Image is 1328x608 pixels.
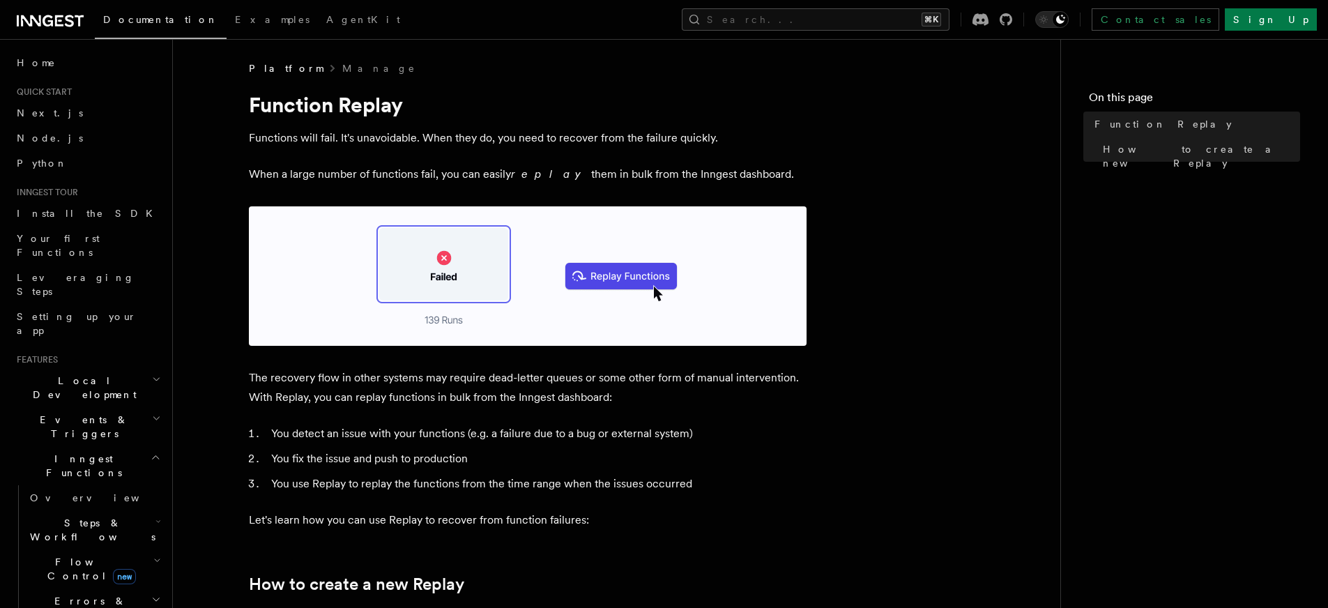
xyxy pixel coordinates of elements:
[267,474,807,494] li: You use Replay to replay the functions from the time range when the issues occurred
[17,233,100,258] span: Your first Functions
[511,167,591,181] em: replay
[11,265,164,304] a: Leveraging Steps
[30,492,174,503] span: Overview
[11,50,164,75] a: Home
[24,555,153,583] span: Flow Control
[11,354,58,365] span: Features
[318,4,409,38] a: AgentKit
[24,485,164,510] a: Overview
[1103,142,1300,170] span: How to create a new Replay
[249,92,807,117] h1: Function Replay
[342,61,416,75] a: Manage
[1089,112,1300,137] a: Function Replay
[11,151,164,176] a: Python
[11,452,151,480] span: Inngest Functions
[249,165,807,184] p: When a large number of functions fail, you can easily them in bulk from the Inngest dashboard.
[1092,8,1219,31] a: Contact sales
[1097,137,1300,176] a: How to create a new Replay
[17,272,135,297] span: Leveraging Steps
[17,132,83,144] span: Node.js
[11,413,152,441] span: Events & Triggers
[1094,117,1232,131] span: Function Replay
[249,206,807,346] img: Relay graphic
[11,100,164,126] a: Next.js
[11,368,164,407] button: Local Development
[24,510,164,549] button: Steps & Workflows
[11,407,164,446] button: Events & Triggers
[17,311,137,336] span: Setting up your app
[249,510,807,530] p: Let's learn how you can use Replay to recover from function failures:
[1035,11,1069,28] button: Toggle dark mode
[11,446,164,485] button: Inngest Functions
[17,208,161,219] span: Install the SDK
[235,14,310,25] span: Examples
[103,14,218,25] span: Documentation
[1225,8,1317,31] a: Sign Up
[249,575,464,594] a: How to create a new Replay
[922,13,941,26] kbd: ⌘K
[11,304,164,343] a: Setting up your app
[267,449,807,469] li: You fix the issue and push to production
[11,86,72,98] span: Quick start
[24,516,155,544] span: Steps & Workflows
[11,126,164,151] a: Node.js
[17,158,68,169] span: Python
[11,187,78,198] span: Inngest tour
[326,14,400,25] span: AgentKit
[17,107,83,119] span: Next.js
[227,4,318,38] a: Examples
[17,56,56,70] span: Home
[249,368,807,407] p: The recovery flow in other systems may require dead-letter queues or some other form of manual in...
[11,201,164,226] a: Install the SDK
[11,226,164,265] a: Your first Functions
[267,424,807,443] li: You detect an issue with your functions (e.g. a failure due to a bug or external system)
[24,549,164,588] button: Flow Controlnew
[113,569,136,584] span: new
[95,4,227,39] a: Documentation
[1089,89,1300,112] h4: On this page
[11,374,152,402] span: Local Development
[249,61,323,75] span: Platform
[682,8,949,31] button: Search...⌘K
[249,128,807,148] p: Functions will fail. It's unavoidable. When they do, you need to recover from the failure quickly.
